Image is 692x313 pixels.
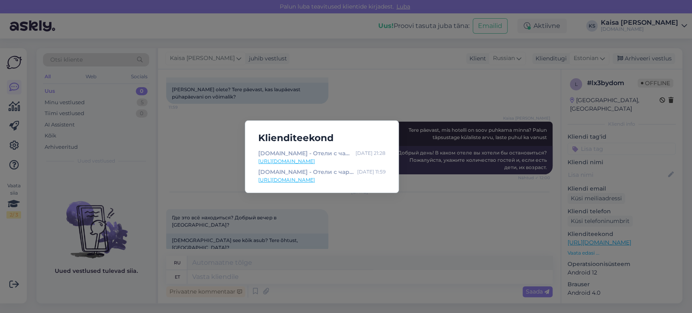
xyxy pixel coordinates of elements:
div: [DATE] 21:28 [356,149,386,158]
div: [DOMAIN_NAME] - Отели с чарующими дополнениями [258,149,352,158]
a: [URL][DOMAIN_NAME] [258,158,386,165]
div: [DOMAIN_NAME] - Отели с чарующими дополнениями [258,167,354,176]
a: [URL][DOMAIN_NAME] [258,176,386,184]
h5: Klienditeekond [252,131,392,146]
div: [DATE] 11:59 [357,167,386,176]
